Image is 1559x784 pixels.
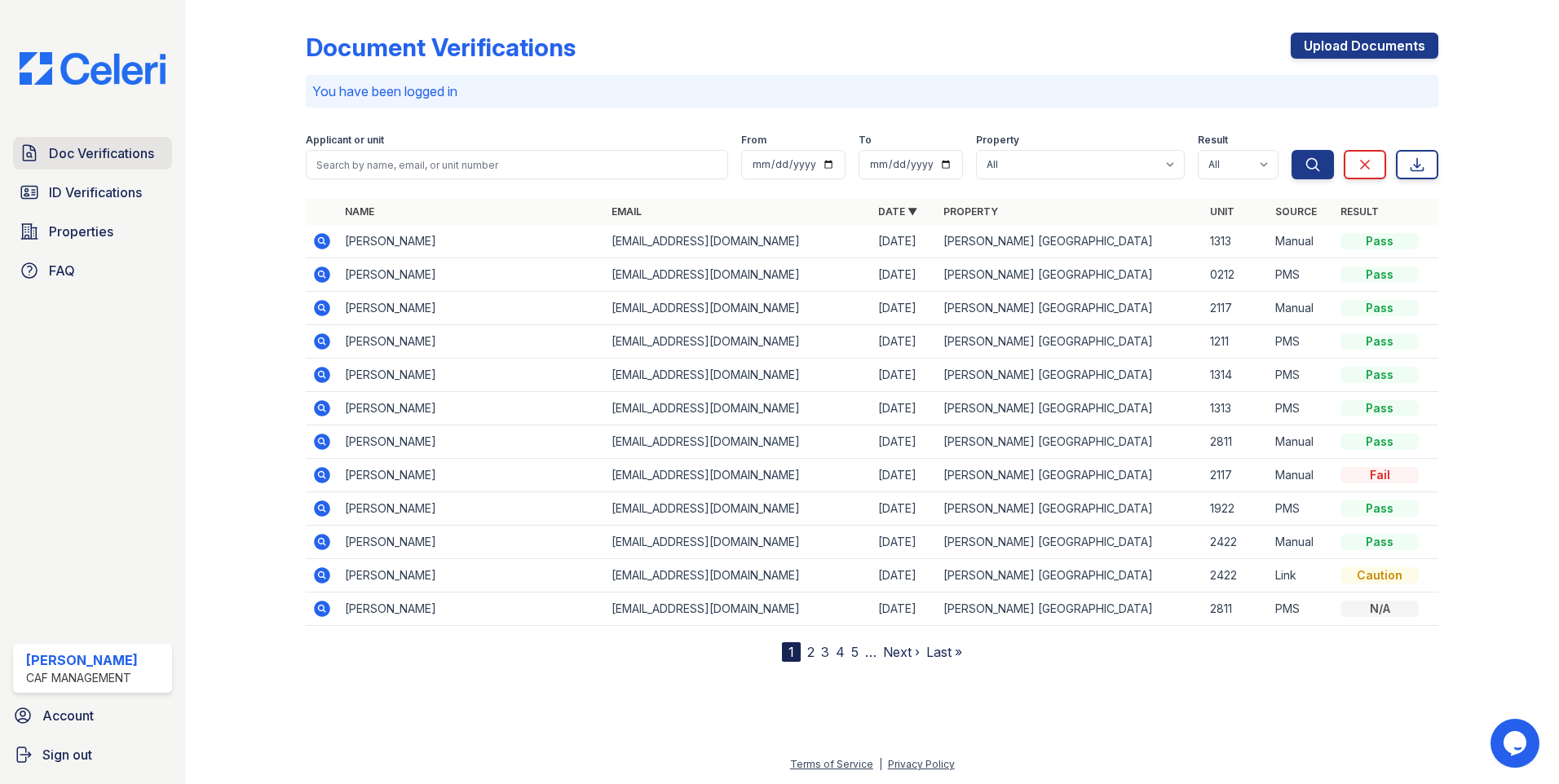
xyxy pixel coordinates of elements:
[338,325,605,359] td: [PERSON_NAME]
[605,392,872,425] td: [EMAIL_ADDRESS][DOMAIN_NAME]
[306,33,576,62] div: Document Verifications
[937,359,1203,392] td: [PERSON_NAME] [GEOGRAPHIC_DATA]
[26,670,138,686] div: CAF Management
[605,359,872,392] td: [EMAIL_ADDRESS][DOMAIN_NAME]
[338,359,605,392] td: [PERSON_NAME]
[872,225,937,258] td: [DATE]
[872,492,937,526] td: [DATE]
[1291,33,1438,59] a: Upload Documents
[976,134,1019,147] label: Property
[338,392,605,425] td: [PERSON_NAME]
[1340,601,1419,617] div: N/A
[937,592,1203,626] td: [PERSON_NAME] [GEOGRAPHIC_DATA]
[1269,359,1334,392] td: PMS
[937,492,1203,526] td: [PERSON_NAME] [GEOGRAPHIC_DATA]
[1269,492,1334,526] td: PMS
[937,425,1203,459] td: [PERSON_NAME] [GEOGRAPHIC_DATA]
[1269,392,1334,425] td: PMS
[878,205,917,218] a: Date ▼
[741,134,766,147] label: From
[605,526,872,559] td: [EMAIL_ADDRESS][DOMAIN_NAME]
[937,526,1203,559] td: [PERSON_NAME] [GEOGRAPHIC_DATA]
[49,261,75,280] span: FAQ
[605,492,872,526] td: [EMAIL_ADDRESS][DOMAIN_NAME]
[1269,425,1334,459] td: Manual
[1203,592,1269,626] td: 2811
[872,258,937,292] td: [DATE]
[872,325,937,359] td: [DATE]
[13,215,172,248] a: Properties
[338,225,605,258] td: [PERSON_NAME]
[1340,205,1379,218] a: Result
[1340,434,1419,450] div: Pass
[851,644,859,660] a: 5
[836,644,845,660] a: 4
[1340,367,1419,383] div: Pass
[338,425,605,459] td: [PERSON_NAME]
[1203,459,1269,492] td: 2117
[338,459,605,492] td: [PERSON_NAME]
[1269,526,1334,559] td: Manual
[782,642,801,662] div: 1
[338,592,605,626] td: [PERSON_NAME]
[42,745,92,764] span: Sign out
[1203,559,1269,592] td: 2422
[943,205,998,218] a: Property
[1210,205,1234,218] a: Unit
[345,205,374,218] a: Name
[1203,392,1269,425] td: 1313
[1340,534,1419,550] div: Pass
[13,254,172,287] a: FAQ
[605,258,872,292] td: [EMAIL_ADDRESS][DOMAIN_NAME]
[883,644,920,660] a: Next ›
[338,559,605,592] td: [PERSON_NAME]
[1203,325,1269,359] td: 1211
[7,52,179,85] img: CE_Logo_Blue-a8612792a0a2168367f1c8372b55b34899dd931a85d93a1a3d3e32e68fde9ad4.png
[49,222,113,241] span: Properties
[790,758,873,770] a: Terms of Service
[7,738,179,771] a: Sign out
[872,459,937,492] td: [DATE]
[1269,258,1334,292] td: PMS
[13,137,172,170] a: Doc Verifications
[1340,500,1419,517] div: Pass
[605,325,872,359] td: [EMAIL_ADDRESS][DOMAIN_NAME]
[7,699,179,732] a: Account
[872,559,937,592] td: [DATE]
[1203,492,1269,526] td: 1922
[872,359,937,392] td: [DATE]
[1340,233,1419,249] div: Pass
[1203,258,1269,292] td: 0212
[49,143,154,163] span: Doc Verifications
[937,392,1203,425] td: [PERSON_NAME] [GEOGRAPHIC_DATA]
[1198,134,1228,147] label: Result
[865,642,877,662] span: …
[872,425,937,459] td: [DATE]
[937,225,1203,258] td: [PERSON_NAME] [GEOGRAPHIC_DATA]
[1203,225,1269,258] td: 1313
[1340,333,1419,350] div: Pass
[42,706,94,725] span: Account
[306,150,728,179] input: Search by name, email, or unit number
[872,592,937,626] td: [DATE]
[338,292,605,325] td: [PERSON_NAME]
[879,758,882,770] div: |
[1203,292,1269,325] td: 2117
[612,205,642,218] a: Email
[1269,292,1334,325] td: Manual
[1203,359,1269,392] td: 1314
[13,176,172,209] a: ID Verifications
[1340,567,1419,584] div: Caution
[1269,459,1334,492] td: Manual
[26,650,138,670] div: [PERSON_NAME]
[1269,592,1334,626] td: PMS
[605,459,872,492] td: [EMAIL_ADDRESS][DOMAIN_NAME]
[1269,559,1334,592] td: Link
[859,134,872,147] label: To
[1269,325,1334,359] td: PMS
[1340,300,1419,316] div: Pass
[605,559,872,592] td: [EMAIL_ADDRESS][DOMAIN_NAME]
[1203,425,1269,459] td: 2811
[926,644,962,660] a: Last »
